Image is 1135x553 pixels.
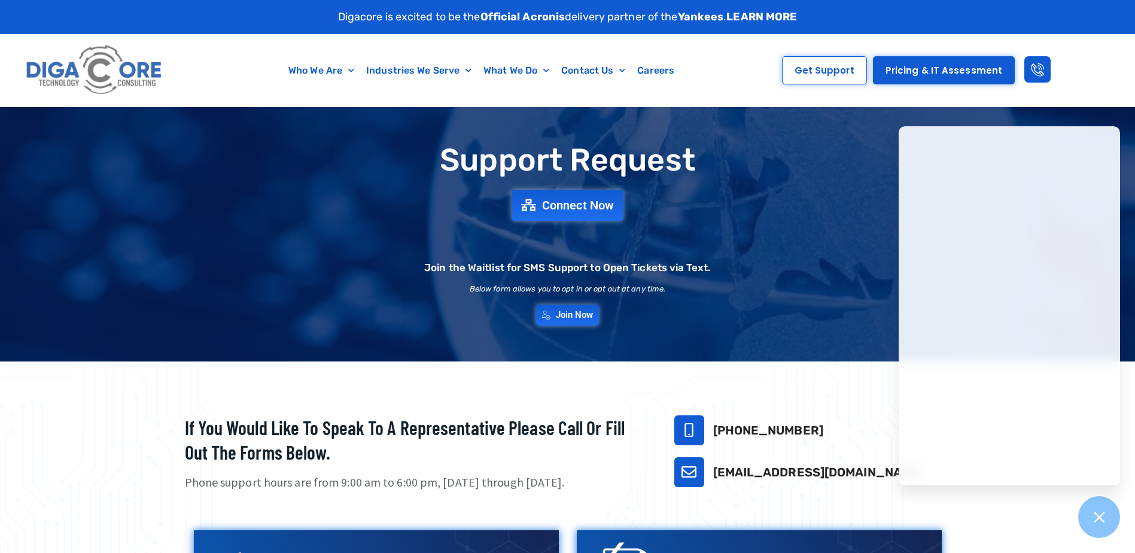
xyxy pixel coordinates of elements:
[899,126,1120,485] iframe: Chatgenie Messenger
[713,423,823,437] a: [PHONE_NUMBER]
[512,190,623,221] a: Connect Now
[631,57,680,84] a: Careers
[223,57,740,84] nav: Menu
[782,56,867,84] a: Get Support
[480,10,565,23] strong: Official Acronis
[674,457,704,487] a: support@digacore.com
[155,143,981,177] h1: Support Request
[477,57,555,84] a: What We Do
[873,56,1015,84] a: Pricing & IT Assessment
[470,285,666,293] h2: Below form allows you to opt in or opt out at any time.
[23,40,166,101] img: Digacore logo 1
[674,415,704,445] a: 732-646-5725
[536,305,600,326] a: Join Now
[424,263,711,273] h2: Join the Waitlist for SMS Support to Open Tickets via Text.
[185,474,644,491] p: Phone support hours are from 9:00 am to 6:00 pm, [DATE] through [DATE].
[360,57,477,84] a: Industries We Serve
[185,415,644,465] h2: If you would like to speak to a representative please call or fill out the forms below.
[542,199,614,211] span: Connect Now
[282,57,360,84] a: Who We Are
[338,9,798,25] p: Digacore is excited to be the delivery partner of the .
[678,10,724,23] strong: Yankees
[795,66,854,75] span: Get Support
[556,311,594,320] span: Join Now
[886,66,1002,75] span: Pricing & IT Assessment
[555,57,631,84] a: Contact Us
[726,10,797,23] a: LEARN MORE
[713,465,924,479] a: [EMAIL_ADDRESS][DOMAIN_NAME]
